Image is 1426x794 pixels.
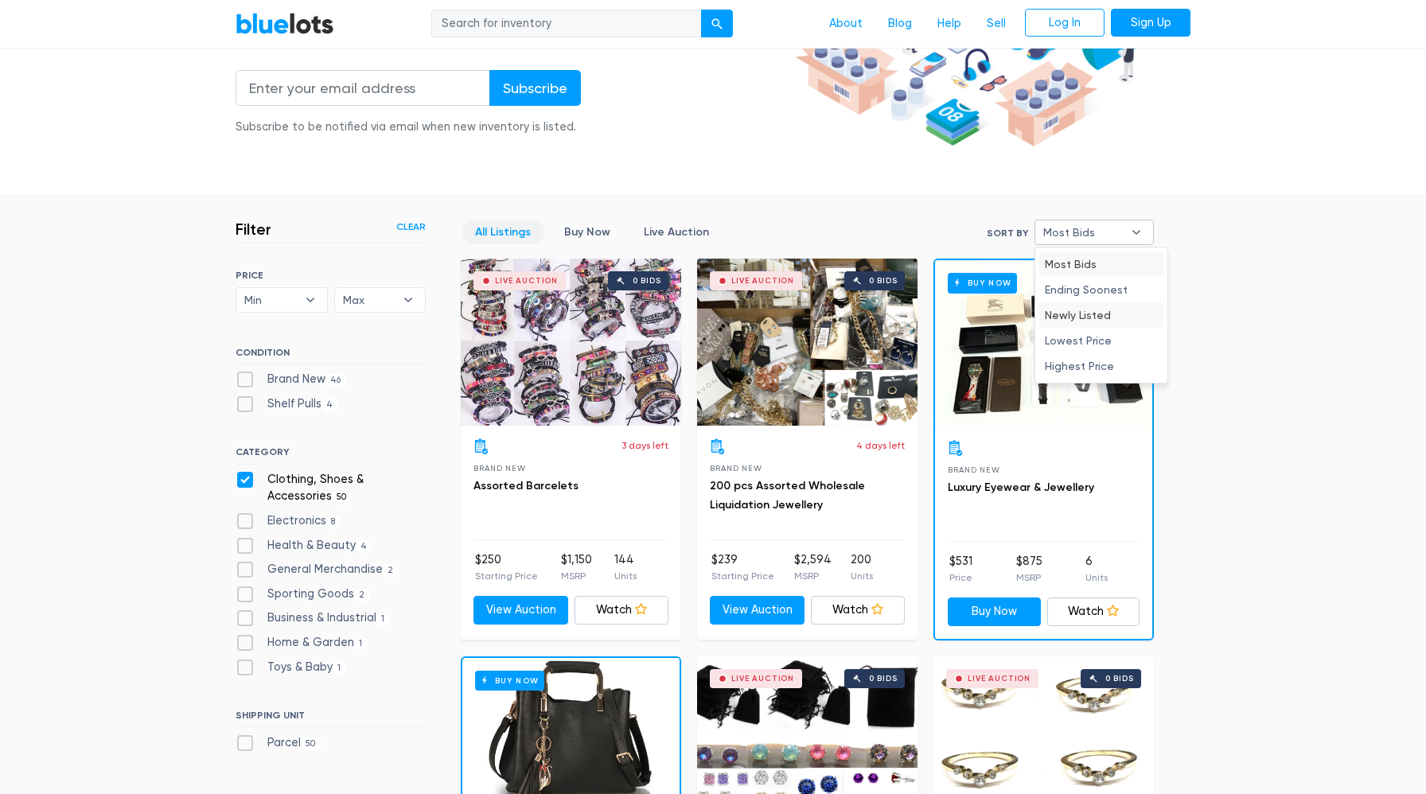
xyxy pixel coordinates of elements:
a: View Auction [473,596,568,625]
p: Starting Price [711,569,774,583]
p: Units [1085,570,1108,585]
span: 1 [333,662,346,675]
div: Subscribe to be notified via email when new inventory is listed. [236,119,581,136]
li: Most Bids [1039,251,1163,277]
li: $875 [1016,553,1042,585]
a: Watch [1047,597,1140,626]
a: Sell [974,9,1019,39]
input: Search for inventory [431,10,702,38]
b: ▾ [294,288,327,312]
a: Live Auction 0 bids [461,259,681,426]
a: Watch [575,596,669,625]
p: MSRP [794,569,832,583]
label: Brand New [236,371,346,388]
h3: Filter [236,220,271,239]
span: Brand New [473,464,525,473]
label: Business & Industrial [236,609,390,627]
li: $1,150 [561,551,592,583]
a: Buy Now [948,597,1041,626]
p: 4 days left [856,438,905,453]
label: Electronics [236,512,341,530]
span: Min [244,288,297,312]
a: Assorted Barcelets [473,479,579,492]
h6: SHIPPING UNIT [236,710,426,727]
p: Starting Price [475,569,538,583]
li: Highest Price [1039,353,1163,379]
b: ▾ [392,288,425,312]
a: Luxury Eyewear & Jewellery [948,481,1094,494]
div: 0 bids [633,277,661,285]
h6: PRICE [236,270,426,281]
li: $239 [711,551,774,583]
span: Most Bids [1043,220,1123,244]
label: Home & Garden [236,634,368,652]
li: $2,594 [794,551,832,583]
span: 46 [325,374,346,387]
div: 0 bids [1105,675,1134,683]
li: Ending Soonest [1039,277,1163,302]
a: Blog [875,9,925,39]
p: 3 days left [621,438,668,453]
a: Buy Now [935,260,1152,427]
a: View Auction [710,596,805,625]
p: MSRP [561,569,592,583]
span: 2 [354,589,370,601]
span: 4 [321,399,338,411]
p: Units [851,569,873,583]
a: Buy Now [551,220,624,244]
span: 8 [326,516,341,528]
label: Health & Beauty [236,537,372,555]
li: Lowest Price [1039,328,1163,353]
a: Live Auction [630,220,723,244]
li: $250 [475,551,538,583]
a: 200 pcs Assorted Wholesale Liquidation Jewellery [710,479,865,512]
h6: CONDITION [236,347,426,364]
label: Parcel [236,734,321,752]
li: Newly Listed [1039,302,1163,328]
h6: Buy Now [948,273,1017,293]
h6: CATEGORY [236,446,426,464]
a: Help [925,9,974,39]
label: Toys & Baby [236,659,346,676]
h6: Buy Now [475,671,544,691]
label: General Merchandise [236,561,399,578]
span: Brand New [948,465,999,474]
span: Brand New [710,464,762,473]
a: All Listings [462,220,544,244]
div: 0 bids [869,675,898,683]
div: 0 bids [869,277,898,285]
label: Clothing, Shoes & Accessories [236,471,426,505]
input: Subscribe [489,70,581,106]
p: Units [614,569,637,583]
span: 50 [301,738,321,750]
label: Sort By [987,226,1028,240]
a: Live Auction 0 bids [697,259,918,426]
li: 200 [851,551,873,583]
span: Max [343,288,395,312]
span: 4 [356,540,372,553]
span: 2 [383,564,399,577]
p: Price [949,570,972,585]
li: 6 [1085,553,1108,585]
span: 1 [354,637,368,650]
label: Shelf Pulls [236,395,338,413]
span: 50 [332,492,352,504]
div: Live Auction [968,675,1031,683]
span: 1 [376,613,390,626]
a: BlueLots [236,12,334,35]
b: ▾ [1120,220,1153,244]
a: Log In [1025,9,1105,37]
a: About [816,9,875,39]
li: 144 [614,551,637,583]
a: Watch [811,596,906,625]
label: Sporting Goods [236,586,370,603]
p: MSRP [1016,570,1042,585]
div: Live Auction [731,277,794,285]
input: Enter your email address [236,70,490,106]
a: Clear [396,220,426,234]
a: Sign Up [1111,9,1190,37]
div: Live Auction [731,675,794,683]
div: Live Auction [495,277,558,285]
li: $531 [949,553,972,585]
